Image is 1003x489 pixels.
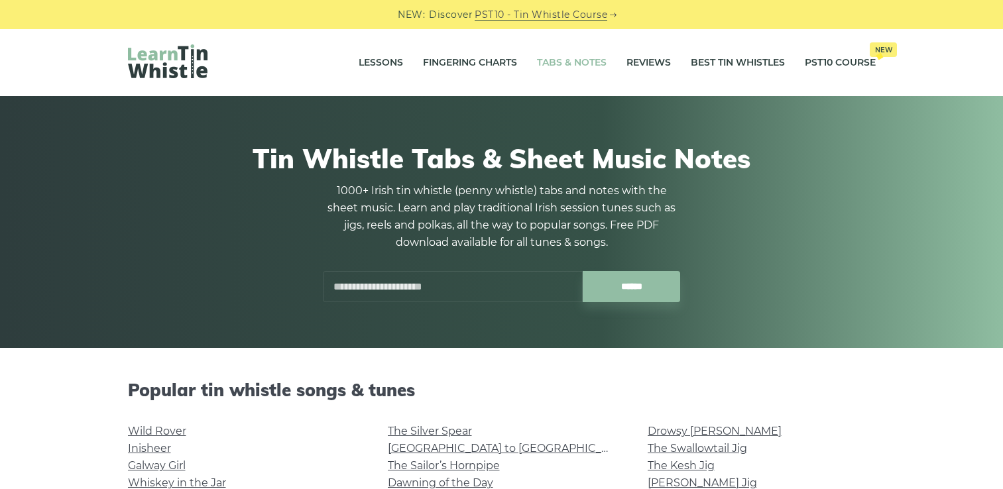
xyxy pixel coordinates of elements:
[128,459,186,472] a: Galway Girl
[128,442,171,455] a: Inisheer
[128,476,226,489] a: Whiskey in the Jar
[691,46,785,80] a: Best Tin Whistles
[128,425,186,437] a: Wild Rover
[128,44,207,78] img: LearnTinWhistle.com
[537,46,607,80] a: Tabs & Notes
[128,380,876,400] h2: Popular tin whistle songs & tunes
[648,425,782,437] a: Drowsy [PERSON_NAME]
[648,442,747,455] a: The Swallowtail Jig
[388,476,493,489] a: Dawning of the Day
[805,46,876,80] a: PST10 CourseNew
[323,182,681,251] p: 1000+ Irish tin whistle (penny whistle) tabs and notes with the sheet music. Learn and play tradi...
[648,476,757,489] a: [PERSON_NAME] Jig
[388,442,632,455] a: [GEOGRAPHIC_DATA] to [GEOGRAPHIC_DATA]
[359,46,403,80] a: Lessons
[870,42,897,57] span: New
[128,142,876,174] h1: Tin Whistle Tabs & Sheet Music Notes
[423,46,517,80] a: Fingering Charts
[626,46,671,80] a: Reviews
[388,459,500,472] a: The Sailor’s Hornpipe
[388,425,472,437] a: The Silver Spear
[648,459,715,472] a: The Kesh Jig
